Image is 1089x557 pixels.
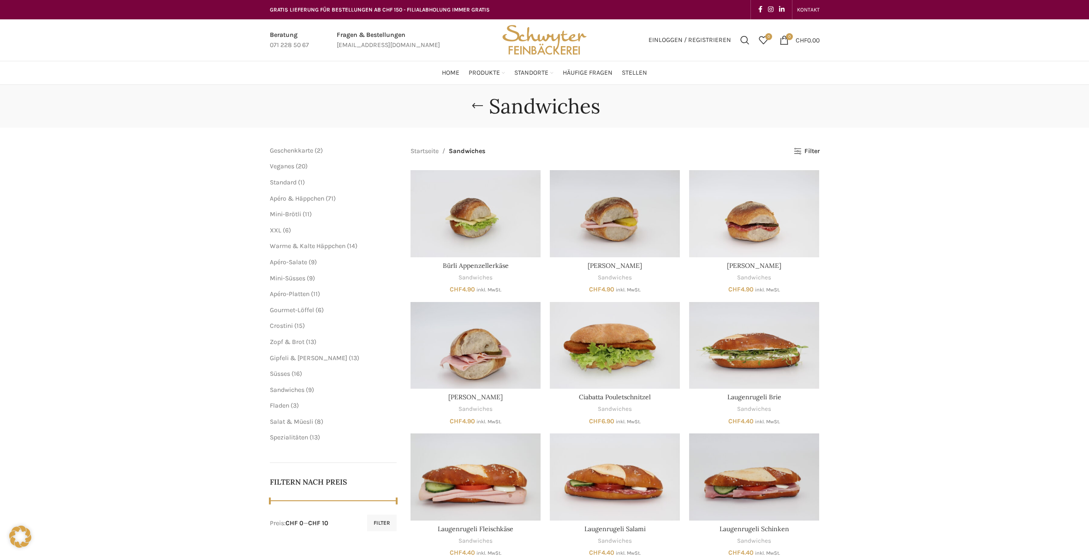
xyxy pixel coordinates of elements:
bdi: 4.40 [589,549,614,557]
a: Bürli Fleischkäse [550,170,680,257]
a: Home [442,64,459,82]
a: Sandwiches [458,273,493,282]
span: CHF [589,285,601,293]
div: Main navigation [265,64,824,82]
a: Spezialitäten [270,433,308,441]
span: Gourmet-Löffel [270,306,314,314]
a: Salat & Müesli [270,418,313,426]
a: Facebook social link [756,3,765,16]
bdi: 4.40 [728,549,754,557]
a: Sandwiches [737,273,771,282]
a: Sandwiches [270,386,304,394]
span: Stellen [622,69,647,77]
a: Sandwiches [458,537,493,545]
a: Suchen [736,31,754,49]
a: Mini-Brötli [270,210,301,218]
a: Bürli Appenzellerkäse [411,170,541,257]
span: Standorte [514,69,548,77]
span: 11 [305,210,309,218]
bdi: 4.90 [450,417,475,425]
span: 1 [300,178,303,186]
span: CHF [450,417,462,425]
a: Einloggen / Registrieren [644,31,736,49]
bdi: 4.90 [728,285,754,293]
span: Apéro-Salate [270,258,307,266]
a: Standard [270,178,297,186]
a: Laugenrugeli Brie [727,393,781,401]
a: Süsses [270,370,290,378]
a: Standorte [514,64,553,82]
h1: Sandwiches [489,94,600,119]
span: 11 [313,290,318,298]
span: Apéro-Platten [270,290,309,298]
a: Filter [794,148,819,155]
div: Meine Wunschliste [754,31,773,49]
nav: Breadcrumb [411,146,485,156]
span: Geschenkkarte [270,147,313,154]
span: 9 [309,274,313,282]
span: CHF 10 [308,519,328,527]
small: inkl. MwSt. [755,287,780,293]
span: 71 [328,195,333,202]
a: Zopf & Brot [270,338,304,346]
a: Site logo [499,36,589,43]
span: 14 [349,242,355,250]
h5: Filtern nach Preis [270,477,397,487]
a: Veganes [270,162,294,170]
a: Laugenrugeli Schinken [689,433,819,520]
div: Preis: — [270,519,328,528]
span: Produkte [469,69,500,77]
a: Bürli Schinken [411,302,541,389]
a: Instagram social link [765,3,776,16]
a: Warme & Kalte Häppchen [270,242,345,250]
a: Ciabatta Pouletschnitzel [579,393,651,401]
span: CHF [450,549,462,557]
a: Ciabatta Pouletschnitzel [550,302,680,389]
span: CHF [796,36,807,44]
a: Laugenrugeli Fleischkäse [411,433,541,520]
img: Bäckerei Schwyter [499,19,589,61]
button: Filter [367,515,397,531]
span: 8 [317,418,321,426]
span: 9 [308,386,312,394]
a: KONTAKT [797,0,820,19]
a: Bürli Appenzellerkäse [443,261,509,270]
small: inkl. MwSt. [476,287,501,293]
span: CHF [728,417,741,425]
a: XXL [270,226,281,234]
a: Sandwiches [737,537,771,545]
small: inkl. MwSt. [616,419,641,425]
a: Sandwiches [598,537,632,545]
a: Laugenrugeli Brie [689,302,819,389]
span: 9 [311,258,315,266]
a: Laugenrugeli Salami [550,433,680,520]
bdi: 4.40 [728,417,754,425]
small: inkl. MwSt. [616,550,641,556]
span: CHF [728,549,741,557]
span: CHF [589,549,601,557]
span: 6 [318,306,321,314]
a: Bürli Salami [689,170,819,257]
a: Produkte [469,64,505,82]
small: inkl. MwSt. [476,550,501,556]
a: Apéro & Häppchen [270,195,324,202]
a: 0 CHF0.00 [775,31,824,49]
a: Linkedin social link [776,3,787,16]
a: Gipfeli & [PERSON_NAME] [270,354,347,362]
a: Crostini [270,322,293,330]
small: inkl. MwSt. [476,419,501,425]
span: Home [442,69,459,77]
span: 16 [294,370,300,378]
bdi: 4.90 [589,285,614,293]
span: 15 [297,322,303,330]
span: KONTAKT [797,6,820,13]
a: Infobox link [270,30,309,51]
span: 0 [765,33,772,40]
span: 6 [285,226,289,234]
